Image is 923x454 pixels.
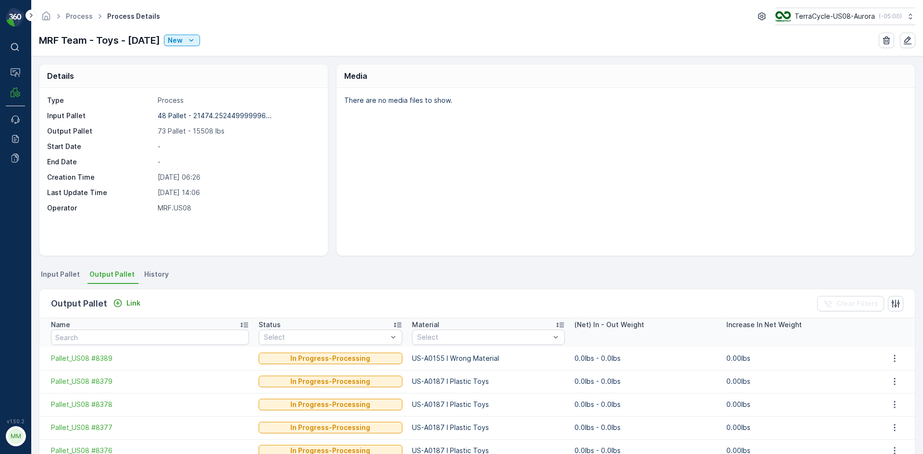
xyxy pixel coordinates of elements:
div: MM [8,429,24,444]
p: Process [158,96,318,105]
p: Start Date [47,142,154,151]
p: 0.00lbs [726,423,869,432]
p: There are no media files to show. [344,96,905,105]
p: Media [344,70,367,82]
p: Output Pallet [51,297,107,310]
button: In Progress-Processing [259,376,402,387]
img: image_ci7OI47.png [775,11,791,22]
a: Homepage [41,14,51,23]
p: 73 Pallet - 15508 lbs [158,126,318,136]
p: Link [126,298,140,308]
a: Pallet_US08 #8389 [51,354,249,363]
p: Operator [47,203,154,213]
span: Output Pallet [89,270,135,279]
p: Name [51,320,70,330]
p: Select [417,332,550,342]
span: Process Details [105,12,162,21]
p: 0.0lbs - 0.0lbs [574,377,717,386]
button: Clear Filters [817,296,884,311]
p: [DATE] 14:06 [158,188,318,197]
p: Creation Time [47,172,154,182]
p: 0.00lbs [726,400,869,409]
p: 0.00lbs [726,354,869,363]
p: New [168,36,183,45]
p: MRF Team - Toys - [DATE] [39,33,160,48]
p: Select [264,332,387,342]
p: Increase In Net Weight [726,320,802,330]
p: (Net) In - Out Weight [574,320,644,330]
span: v 1.50.2 [6,418,25,424]
button: TerraCycle-US08-Aurora(-05:00) [775,8,915,25]
p: Status [259,320,281,330]
p: Material [412,320,439,330]
p: TerraCycle-US08-Aurora [795,12,875,21]
p: In Progress-Processing [290,400,370,409]
p: In Progress-Processing [290,423,370,432]
p: 0.0lbs - 0.0lbs [574,354,717,363]
p: Input Pallet [47,111,154,121]
p: - [158,142,318,151]
p: US-A0187 I Plastic Toys [412,423,565,432]
p: [DATE] 06:26 [158,172,318,182]
p: US-A0187 I Plastic Toys [412,400,565,409]
a: Pallet_US08 #8378 [51,400,249,409]
p: In Progress-Processing [290,354,370,363]
a: Pallet_US08 #8379 [51,377,249,386]
p: US-A0155 I Wrong Material [412,354,565,363]
p: MRF.US08 [158,203,318,213]
p: Last Update Time [47,188,154,197]
button: In Progress-Processing [259,422,402,433]
p: Clear Filters [836,299,878,308]
button: MM [6,426,25,446]
button: Link [109,297,144,309]
a: Pallet_US08 #8377 [51,423,249,432]
button: In Progress-Processing [259,399,402,410]
p: End Date [47,157,154,167]
p: US-A0187 I Plastic Toys [412,377,565,386]
p: In Progress-Processing [290,377,370,386]
button: In Progress-Processing [259,353,402,364]
p: 0.0lbs - 0.0lbs [574,423,717,432]
p: Details [47,70,74,82]
img: logo [6,8,25,27]
p: - [158,157,318,167]
span: History [144,270,169,279]
a: Process [66,12,93,20]
span: Input Pallet [41,270,80,279]
p: 0.0lbs - 0.0lbs [574,400,717,409]
p: 0.00lbs [726,377,869,386]
p: ( -05:00 ) [879,12,902,20]
button: New [164,35,200,46]
p: Output Pallet [47,126,154,136]
p: 48 Pallet - 21474.252449999996... [158,111,272,120]
input: Search [51,330,249,345]
p: Type [47,96,154,105]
